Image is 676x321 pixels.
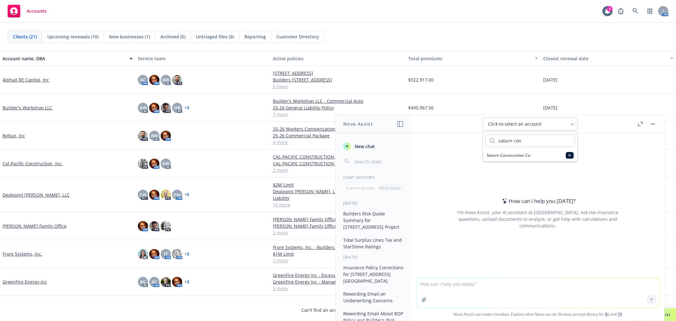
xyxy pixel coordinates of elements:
[185,193,189,197] a: + 5
[543,76,557,83] span: [DATE]
[273,98,403,104] a: Builder's Workshop LLC - Commercial Auto
[449,209,627,229] div: I'm Nova Assist, your AI assistant at [GEOGRAPHIC_DATA]. Ask me insurance questions, upload docum...
[47,33,99,40] span: Upcoming renewals (10)
[273,201,403,208] a: 10 more
[273,272,403,278] a: GreenFire Energy Inc - Excess Liability
[343,121,373,127] h1: Nova Assist
[408,104,434,111] span: $495,967.56
[162,160,169,167] span: AW
[273,55,403,62] div: Active policies
[3,223,67,229] a: [PERSON_NAME] Family Office
[138,221,148,231] img: photo
[270,51,406,66] button: Active policies
[185,106,189,110] a: + 2
[617,311,622,317] a: TR
[273,111,403,118] a: 7 more
[172,277,182,287] img: photo
[160,33,185,40] span: Archived (0)
[273,285,403,292] a: 5 more
[161,221,171,231] img: photo
[490,138,495,143] svg: Search
[302,307,375,313] span: Can't find an account?
[185,252,189,256] a: + 2
[414,308,662,321] span: Nova Assist can make mistakes. Explore what Nova can do: Browse prompt library for and
[500,197,576,205] div: How can I help you [DATE]?
[276,33,319,40] span: Customer Directory
[3,104,52,111] a: Builder's Workshop LLC
[488,121,542,127] span: Click to select an account
[273,216,403,223] a: [PERSON_NAME] Family Office - Earthquake
[615,5,627,17] a: Report a Bug
[149,159,159,169] img: photo
[162,76,169,83] span: AW
[149,75,159,85] img: photo
[408,76,434,83] span: $322,917.00
[353,143,375,150] span: New chat
[138,55,268,62] div: Service team
[163,251,168,257] span: TF
[161,131,171,141] img: photo
[273,126,403,132] a: 25-26 Workers Compensation
[273,167,403,174] a: 2 more
[174,192,181,198] span: PM
[607,6,613,12] div: 2
[135,51,271,66] button: Service team
[644,5,656,17] a: Switch app
[336,175,411,180] div: Chat History
[273,251,403,257] a: $1M Limit
[140,76,146,83] span: AC
[138,131,148,141] img: photo
[629,5,642,17] a: Search
[487,153,530,158] span: Saturn Construction Co
[172,249,182,259] img: photo
[3,278,47,285] a: GreenFire Energy Inc
[341,235,406,252] button: Total Surplus Lines Tax and StarStone Ratings
[336,200,411,206] div: [DATE]
[161,103,171,113] img: photo
[139,192,146,198] span: CW
[273,188,403,201] a: Dealpoint [PERSON_NAME], LLC - General Partnership Liability
[273,229,403,236] a: 2 more
[151,132,158,139] span: AW
[273,139,403,146] a: 4 more
[149,103,159,113] img: photo
[605,311,609,317] a: BI
[483,118,578,130] button: Click to select an account
[149,249,159,259] img: photo
[13,33,37,40] span: Clients (21)
[346,185,375,191] p: Current account
[341,208,406,232] button: Builders Risk Quote Summary for [STREET_ADDRESS] Project
[543,55,666,62] div: Closest renewal date
[139,104,146,111] span: AW
[495,134,575,147] input: Search for account to chat with...
[273,278,403,285] a: GreenFire Energy Inc - Management Liability
[3,76,49,83] a: AlphaX RE Capital, Inc
[149,221,159,231] img: photo
[483,149,577,161] button: Saturn Construction CoBI
[408,55,531,62] div: Total premiums
[353,157,404,166] input: Search chats
[273,181,403,188] a: $2M Limit
[5,2,49,20] a: Accounts
[109,33,150,40] span: New businesses (1)
[341,289,406,306] button: Rewording Email on Underwriting Concerns
[185,280,189,284] a: + 2
[341,141,406,152] button: New chat
[273,76,403,83] a: Builders [STREET_ADDRESS]
[27,9,47,14] span: Accounts
[3,160,63,167] a: Cal-Pacific Construction, Inc.
[273,132,403,139] a: 25-26 Commercial Package
[138,249,148,259] img: photo
[273,154,403,160] a: CAL-PACIFIC CONSTRUCTION, INC. - Commercial Umbrella
[566,152,574,159] div: BI
[140,278,146,285] span: AG
[543,104,557,111] span: [DATE]
[541,51,676,66] button: Closest renewal date
[3,55,126,62] div: Account name, DBA
[336,254,411,260] div: [DATE]
[406,51,541,66] button: Total premiums
[196,33,234,40] span: Untriaged files (9)
[244,33,266,40] span: Reporting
